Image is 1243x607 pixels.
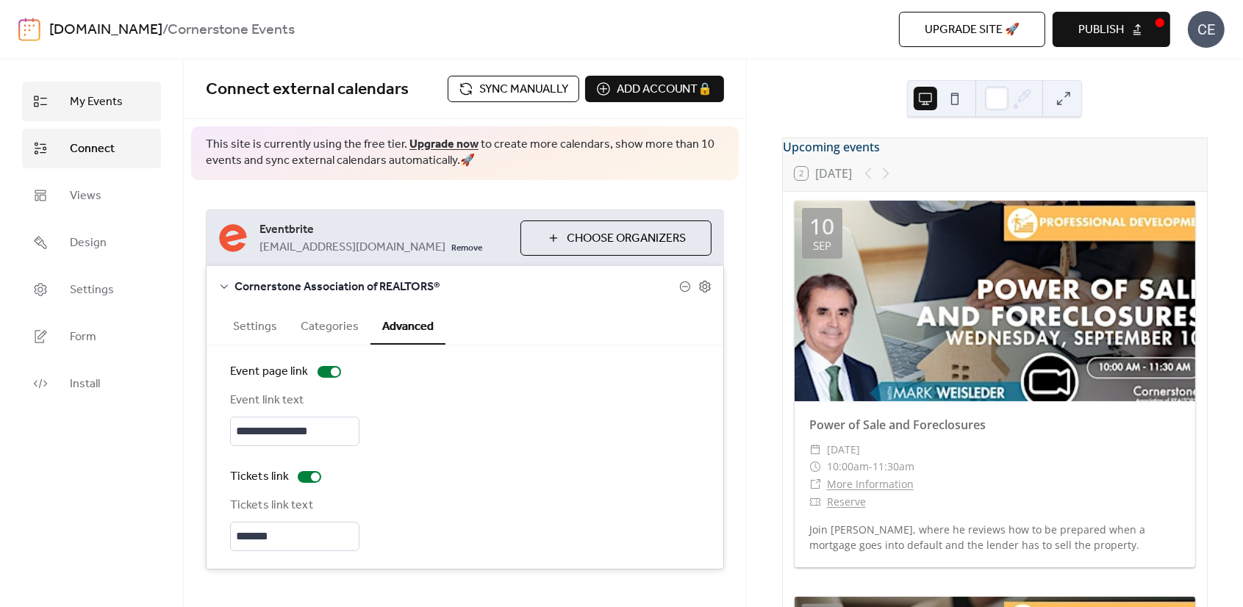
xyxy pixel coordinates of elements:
[22,317,161,356] a: Form
[221,307,289,343] button: Settings
[70,376,100,393] span: Install
[795,522,1195,553] div: Join [PERSON_NAME], where he reviews how to be prepared when a mortgage goes into default and the...
[783,138,1207,156] div: Upcoming events
[22,176,161,215] a: Views
[809,215,834,237] div: 10
[230,497,357,514] div: Tickets link text
[409,133,479,156] a: Upgrade now
[230,392,357,409] div: Event link text
[899,12,1045,47] button: Upgrade site 🚀
[70,234,107,252] span: Design
[925,21,1020,39] span: Upgrade site 🚀
[22,82,161,121] a: My Events
[809,441,821,459] div: ​
[70,140,115,158] span: Connect
[234,279,679,296] span: Cornerstone Association of REALTORS®
[827,495,866,509] a: Reserve
[827,458,869,475] span: 10:00am
[230,363,309,381] div: Event page link
[70,281,114,299] span: Settings
[49,16,162,44] a: [DOMAIN_NAME]
[827,477,914,491] a: More Information
[520,220,712,256] button: Choose Organizers
[22,270,161,309] a: Settings
[70,328,96,346] span: Form
[869,458,873,475] span: -
[809,493,821,511] div: ​
[448,76,579,102] button: Sync manually
[70,93,123,111] span: My Events
[18,18,40,41] img: logo
[206,73,409,106] span: Connect external calendars
[22,223,161,262] a: Design
[22,129,161,168] a: Connect
[218,223,248,253] img: eventbrite
[451,243,482,254] span: Remove
[230,468,289,486] div: Tickets link
[162,16,168,44] b: /
[479,81,568,98] span: Sync manually
[827,441,860,459] span: [DATE]
[206,137,724,170] span: This site is currently using the free tier. to create more calendars, show more than 10 events an...
[809,475,821,493] div: ​
[1053,12,1170,47] button: Publish
[289,307,370,343] button: Categories
[809,417,986,433] a: Power of Sale and Foreclosures
[259,221,509,239] span: Eventbrite
[22,364,161,403] a: Install
[1078,21,1124,39] span: Publish
[873,458,914,475] span: 11:30am
[809,458,821,475] div: ​
[813,240,831,251] div: Sep
[168,16,295,44] b: Cornerstone Events
[567,230,686,248] span: Choose Organizers
[70,187,101,205] span: Views
[259,239,445,256] span: [EMAIL_ADDRESS][DOMAIN_NAME]
[1188,11,1225,48] div: CE
[370,307,445,345] button: Advanced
